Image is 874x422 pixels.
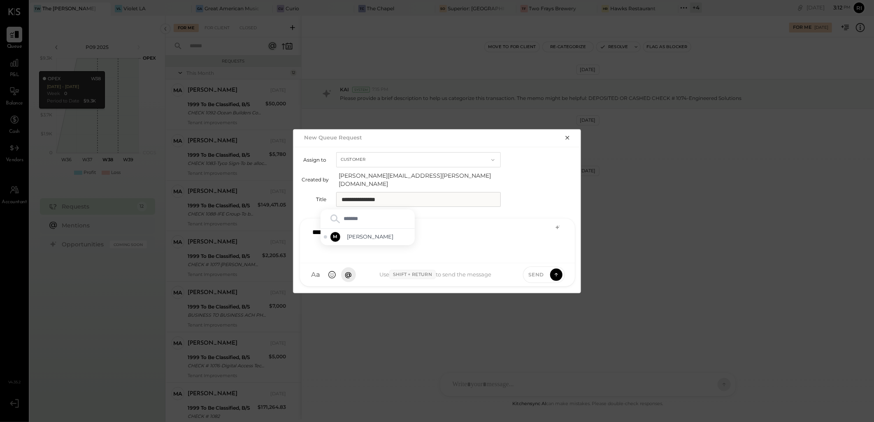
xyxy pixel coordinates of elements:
button: Aa [308,267,323,282]
h2: New Queue Request [304,134,362,141]
button: @ [341,267,356,282]
button: Customer [336,152,501,167]
span: a [316,271,320,279]
span: [PERSON_NAME][EMAIL_ADDRESS][PERSON_NAME][DOMAIN_NAME] [339,172,503,188]
label: Assign to [302,157,326,163]
span: Shift + Return [389,270,436,280]
span: @ [345,271,352,279]
label: Created by [302,176,329,183]
span: M [333,234,338,240]
div: Select Margaret - Offline [321,229,415,245]
span: [PERSON_NAME] [347,233,411,241]
span: Send [528,271,544,278]
div: Use to send the message [356,270,515,280]
label: Title [302,196,326,202]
